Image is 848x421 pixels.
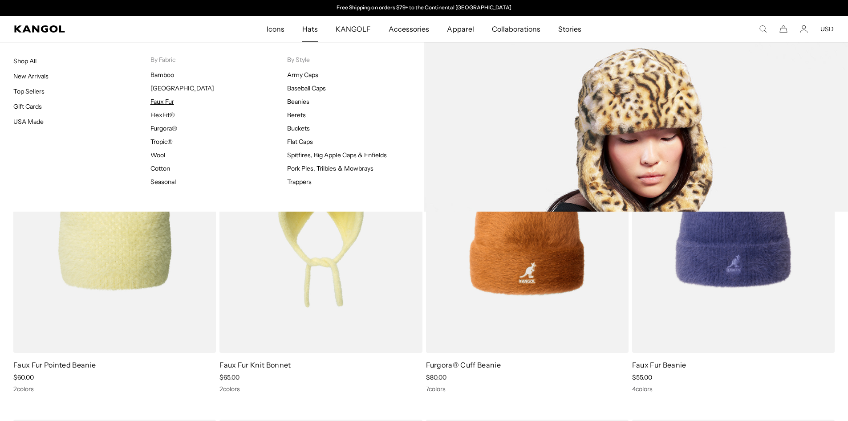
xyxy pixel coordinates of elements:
[13,102,42,110] a: Gift Cards
[333,4,516,12] div: Announcement
[632,360,686,369] a: Faux Fur Beanie
[150,124,177,132] a: Furgora®
[150,84,214,92] a: [GEOGRAPHIC_DATA]
[267,16,284,42] span: Icons
[287,111,306,119] a: Berets
[150,164,170,172] a: Cotton
[219,385,422,393] div: 2 colors
[333,4,516,12] div: 1 of 2
[258,16,293,42] a: Icons
[759,25,767,33] summary: Search here
[447,16,474,42] span: Apparel
[287,138,313,146] a: Flat Caps
[426,373,446,381] span: $80.00
[293,16,327,42] a: Hats
[150,138,173,146] a: Tropic®
[13,360,96,369] a: Faux Fur Pointed Beanie
[632,98,835,353] img: Faux Fur Beanie
[13,98,216,353] img: Faux Fur Pointed Beanie
[336,16,371,42] span: KANGOLF
[13,118,44,126] a: USA Made
[13,72,49,80] a: New Arrivals
[327,16,380,42] a: KANGOLF
[13,87,45,95] a: Top Sellers
[483,16,549,42] a: Collaborations
[287,84,326,92] a: Baseball Caps
[13,385,216,393] div: 2 colors
[800,25,808,33] a: Account
[426,98,629,353] img: Furgora® Cuff Beanie
[438,16,483,42] a: Apparel
[820,25,834,33] button: USD
[380,16,438,42] a: Accessories
[150,71,174,79] a: Bamboo
[14,25,176,33] a: Kangol
[426,385,629,393] div: 7 colors
[287,124,310,132] a: Buckets
[302,16,318,42] span: Hats
[492,16,540,42] span: Collaborations
[426,360,501,369] a: Furgora® Cuff Beanie
[632,373,652,381] span: $55.00
[632,385,835,393] div: 4 colors
[219,373,239,381] span: $65.00
[549,16,590,42] a: Stories
[287,178,312,186] a: Trappers
[150,98,174,106] a: Faux Fur
[333,4,516,12] slideshow-component: Announcement bar
[389,16,429,42] span: Accessories
[287,56,424,64] p: By Style
[287,151,387,159] a: Spitfires, Big Apple Caps & Enfields
[13,57,37,65] a: Shop All
[287,98,309,106] a: Beanies
[150,56,288,64] p: By Fabric
[150,111,175,119] a: FlexFit®
[287,71,318,79] a: Army Caps
[219,98,422,353] img: Faux Fur Knit Bonnet
[13,373,34,381] span: $60.00
[219,360,291,369] a: Faux Fur Knit Bonnet
[287,164,373,172] a: Pork Pies, Trilbies & Mowbrays
[150,178,176,186] a: Seasonal
[779,25,787,33] button: Cart
[337,4,511,11] a: Free Shipping on orders $79+ to the Continental [GEOGRAPHIC_DATA]
[558,16,581,42] span: Stories
[150,151,165,159] a: Wool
